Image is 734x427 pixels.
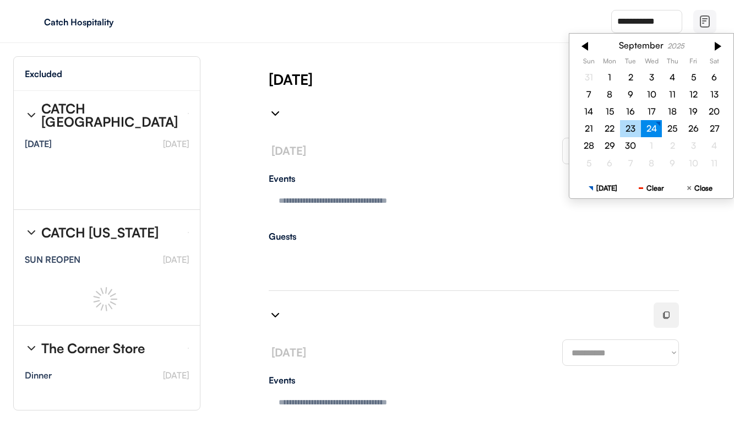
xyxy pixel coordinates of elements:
[704,154,725,171] div: 11 Oct 2025
[44,18,183,26] div: Catch Hospitality
[599,102,620,120] div: 15 Sep 2025
[578,102,599,120] div: 14 Sep 2025
[704,68,725,85] div: 6 Sep 2025
[662,120,683,137] div: 25 Sep 2025
[620,154,641,171] div: 7 Oct 2025
[676,178,724,198] button: Close
[620,120,641,137] div: 23 Sep 2025
[269,107,282,120] img: chevron-right%20%281%29.svg
[704,85,725,102] div: 13 Sep 2025
[662,68,683,85] div: 4 Sep 2025
[662,102,683,120] div: 18 Sep 2025
[662,137,683,154] div: 2 Oct 2025
[599,68,620,85] div: 1 Sep 2025
[641,68,662,85] div: 3 Sep 2025
[620,137,641,154] div: 30 Sep 2025
[271,144,306,158] font: [DATE]
[641,137,662,154] div: 1 Oct 2025
[578,120,599,137] div: 21 Sep 2025
[662,85,683,102] div: 11 Sep 2025
[578,57,599,68] th: Sunday
[25,342,38,355] img: chevron-right%20%281%29.svg
[698,15,711,28] img: file-02.svg
[683,102,704,120] div: 19 Sep 2025
[578,154,599,171] div: 5 Oct 2025
[25,371,52,380] div: Dinner
[704,137,725,154] div: 4 Oct 2025
[641,154,662,171] div: 8 Oct 2025
[578,68,599,85] div: 31 Aug 2025
[662,57,683,68] th: Thursday
[163,370,189,381] font: [DATE]
[25,69,62,78] div: Excluded
[269,376,679,385] div: Events
[25,255,80,264] div: SUN REOPEN
[599,137,620,154] div: 29 Sep 2025
[41,342,145,355] div: The Corner Store
[163,254,189,265] font: [DATE]
[667,42,684,50] div: 2025
[578,137,599,154] div: 28 Sep 2025
[641,120,662,137] div: 24 Sep 2025
[704,120,725,137] div: 27 Sep 2025
[683,57,704,68] th: Friday
[704,102,725,120] div: 20 Sep 2025
[683,85,704,102] div: 12 Sep 2025
[683,137,704,154] div: 3 Oct 2025
[620,102,641,120] div: 16 Sep 2025
[269,232,679,241] div: Guests
[269,174,679,183] div: Events
[25,139,52,148] div: [DATE]
[163,138,189,149] font: [DATE]
[41,226,159,239] div: CATCH [US_STATE]
[599,120,620,137] div: 22 Sep 2025
[620,85,641,102] div: 9 Sep 2025
[599,57,620,68] th: Monday
[25,226,38,239] img: chevron-right%20%281%29.svg
[627,178,676,198] button: Clear
[599,85,620,102] div: 8 Sep 2025
[683,154,704,171] div: 10 Oct 2025
[269,309,282,322] img: chevron-right%20%281%29.svg
[620,57,641,68] th: Tuesday
[599,154,620,171] div: 6 Oct 2025
[620,68,641,85] div: 2 Sep 2025
[683,68,704,85] div: 5 Sep 2025
[22,13,40,30] img: yH5BAEAAAAALAAAAAABAAEAAAIBRAA7
[271,345,306,359] font: [DATE]
[683,120,704,137] div: 26 Sep 2025
[662,154,683,171] div: 9 Oct 2025
[619,40,664,51] div: September
[704,57,725,68] th: Saturday
[579,178,627,198] button: [DATE]
[578,85,599,102] div: 7 Sep 2025
[41,102,179,128] div: CATCH [GEOGRAPHIC_DATA]
[641,57,662,68] th: Wednesday
[269,69,734,89] div: [DATE]
[641,85,662,102] div: 10 Sep 2025
[25,109,38,122] img: chevron-right%20%281%29.svg
[641,102,662,120] div: 17 Sep 2025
